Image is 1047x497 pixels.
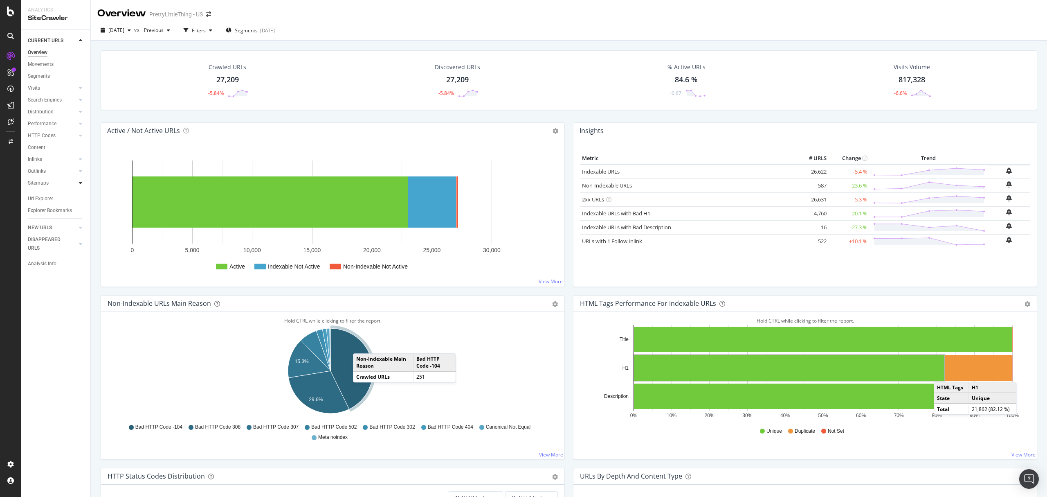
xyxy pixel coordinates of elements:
[28,206,72,215] div: Explorer Bookmarks
[580,325,1026,420] svg: A chart.
[28,179,76,188] a: Sitemaps
[28,48,85,57] a: Overview
[28,72,85,81] a: Segments
[28,155,76,164] a: Inlinks
[539,278,563,285] a: View More
[829,165,870,179] td: -5.4 %
[970,413,980,418] text: 90%
[766,428,782,435] span: Unique
[934,393,968,404] td: State
[363,247,381,253] text: 20,000
[969,393,1016,404] td: Unique
[796,192,829,206] td: 26,631
[894,63,930,71] div: Visits Volume
[580,472,682,480] div: URLs by Depth and Content Type
[28,167,76,176] a: Outlinks
[934,382,968,393] td: HTML Tags
[28,224,76,232] a: NEW URLS
[108,299,211,307] div: Non-Indexable URLs Main Reason
[28,72,50,81] div: Segments
[552,301,558,307] div: gear
[796,152,829,165] th: # URLS
[28,206,85,215] a: Explorer Bookmarks
[486,424,530,431] span: Canonical Not Equal
[796,178,829,192] td: 587
[309,397,323,402] text: 29.6%
[1019,469,1039,489] div: Open Intercom Messenger
[742,413,752,418] text: 30%
[1006,413,1019,418] text: 100%
[180,24,216,37] button: Filters
[1011,451,1036,458] a: View More
[28,60,54,69] div: Movements
[1006,223,1012,229] div: bell-plus
[28,155,42,164] div: Inlinks
[28,36,76,45] a: CURRENT URLS
[413,354,456,371] td: Bad HTTP Code -104
[295,359,309,364] text: 15.3%
[705,413,714,418] text: 20%
[604,393,629,399] text: Description
[483,247,501,253] text: 30,000
[28,48,47,57] div: Overview
[1006,181,1012,188] div: bell-plus
[206,11,211,17] div: arrow-right-arrow-left
[311,424,357,431] span: Bad HTTP Code 502
[28,260,56,268] div: Analysis Info
[582,196,604,203] a: 2xx URLs
[28,108,54,116] div: Distribution
[1006,237,1012,243] div: bell-plus
[828,428,844,435] span: Not Set
[28,224,52,232] div: NEW URLS
[796,206,829,220] td: 4,760
[582,168,620,175] a: Indexable URLs
[107,125,180,136] h4: Active / Not Active URLs
[870,152,987,165] th: Trend
[141,24,173,37] button: Previous
[818,413,828,418] text: 50%
[353,372,413,382] td: Crawled URLs
[582,182,632,189] a: Non-Indexable URLs
[108,325,553,420] div: A chart.
[229,263,245,270] text: Active
[108,152,557,280] svg: A chart.
[28,131,56,140] div: HTTP Codes
[28,235,76,253] a: DISAPPEARED URLS
[28,96,62,104] div: Search Engines
[829,206,870,220] td: -20.1 %
[413,372,456,382] td: 251
[97,24,134,37] button: [DATE]
[932,413,941,418] text: 80%
[141,27,164,34] span: Previous
[630,413,638,418] text: 0%
[969,382,1016,393] td: H1
[28,194,53,203] div: Url Explorer
[1006,209,1012,215] div: bell-plus
[243,247,261,253] text: 10,000
[28,36,63,45] div: CURRENT URLS
[667,413,676,418] text: 10%
[260,27,275,34] div: [DATE]
[28,120,76,128] a: Performance
[216,75,239,85] div: 27,209
[28,167,46,176] div: Outlinks
[369,424,415,431] span: Bad HTTP Code 302
[149,10,203,18] div: PrettyLittleThing - US
[28,14,84,23] div: SiteCrawler
[829,234,870,248] td: +10.1 %
[268,263,320,270] text: Indexable Not Active
[1006,195,1012,201] div: bell-plus
[553,128,558,134] i: Options
[552,474,558,480] div: gear
[185,247,199,253] text: 5,000
[669,90,681,97] div: +0.67
[208,90,224,97] div: -5.84%
[829,220,870,234] td: -27.3 %
[539,451,563,458] a: View More
[428,424,473,431] span: Bad HTTP Code 404
[131,247,134,253] text: 0
[780,413,790,418] text: 40%
[28,260,85,268] a: Analysis Info
[899,75,925,85] div: 817,328
[253,424,299,431] span: Bad HTTP Code 307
